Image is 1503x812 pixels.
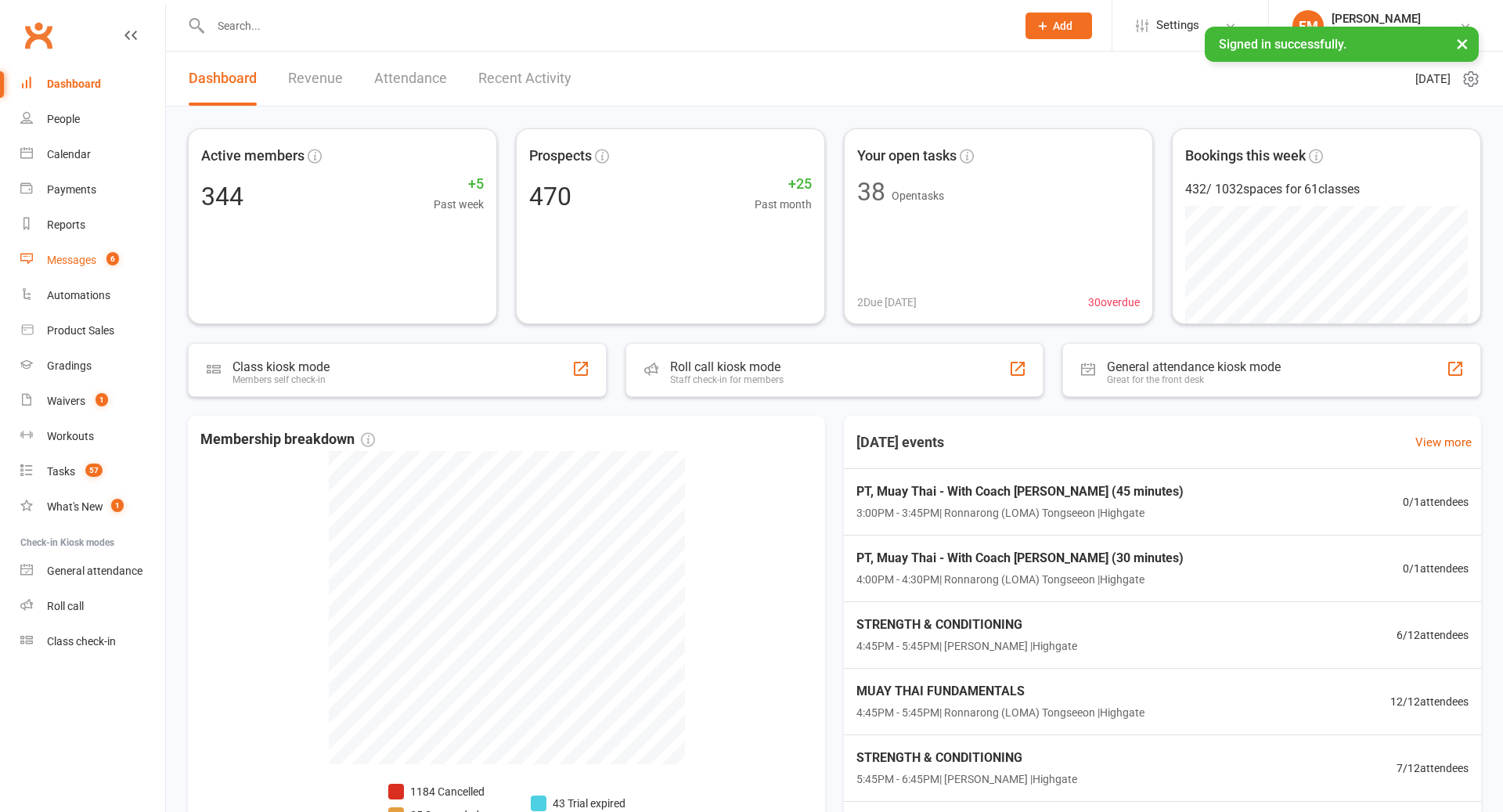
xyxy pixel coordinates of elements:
[47,78,101,90] div: Dashboard
[755,196,812,213] span: Past month
[20,278,165,313] a: Automations
[1403,560,1469,577] span: 0 / 1 attendees
[857,179,885,204] div: 38
[47,500,103,513] div: What's New
[47,430,94,442] div: Workouts
[20,172,165,208] a: Payments
[19,16,58,55] a: Clubworx
[20,384,165,419] a: Waivers 1
[856,504,1184,521] span: 3:00PM - 3:45PM | Ronnarong (LOMA) Tongseeon | Highgate
[20,489,165,525] a: What's New1
[111,499,124,512] span: 1
[47,600,84,612] div: Roll call
[1025,13,1092,39] button: Add
[434,173,484,196] span: +5
[106,252,119,265] span: 6
[856,571,1184,588] span: 4:00PM - 4:30PM | Ronnarong (LOMA) Tongseeon | Highgate
[20,454,165,489] a: Tasks 57
[200,428,375,451] span: Membership breakdown
[47,113,80,125] div: People
[478,52,571,106] a: Recent Activity
[856,637,1077,655] span: 4:45PM - 5:45PM | [PERSON_NAME] | Highgate
[47,465,75,478] div: Tasks
[856,770,1077,788] span: 5:45PM - 6:45PM | [PERSON_NAME] | Highgate
[1088,294,1140,311] span: 30 overdue
[388,783,506,800] li: 1184 Cancelled
[844,428,957,457] h3: [DATE] events
[1403,493,1469,511] span: 0 / 1 attendees
[1156,8,1199,43] span: Settings
[1107,374,1281,385] div: Great for the front desk
[20,102,165,137] a: People
[856,681,1144,702] span: MUAY THAI FUNDAMENTALS
[20,554,165,589] a: General attendance kiosk mode
[20,624,165,659] a: Class kiosk mode
[20,419,165,454] a: Workouts
[670,374,784,385] div: Staff check-in for members
[232,374,330,385] div: Members self check-in
[856,548,1184,568] span: PT, Muay Thai - With Coach [PERSON_NAME] (30 minutes)
[288,52,343,106] a: Revenue
[201,145,305,168] span: Active members
[47,395,85,407] div: Waivers
[1415,433,1472,452] a: View more
[47,289,110,301] div: Automations
[1390,693,1469,710] span: 12 / 12 attendees
[47,635,116,648] div: Class check-in
[20,208,165,243] a: Reports
[1185,179,1468,200] div: 432 / 1032 spaces for 61 classes
[20,243,165,278] a: Messages 6
[96,393,108,406] span: 1
[47,218,85,231] div: Reports
[47,148,91,161] div: Calendar
[1397,626,1469,644] span: 6 / 12 attendees
[1292,10,1324,42] div: EM
[47,183,96,196] div: Payments
[857,294,917,311] span: 2 Due [DATE]
[201,184,243,209] div: 344
[47,254,96,266] div: Messages
[47,324,114,337] div: Product Sales
[1332,26,1459,40] div: Champions Gym Highgate
[856,704,1144,721] span: 4:45PM - 5:45PM | Ronnarong (LOMA) Tongseeon | Highgate
[755,173,812,196] span: +25
[232,359,330,374] div: Class kiosk mode
[206,15,1005,37] input: Search...
[85,464,103,477] span: 57
[1219,37,1346,52] span: Signed in successfully.
[20,313,165,348] a: Product Sales
[20,348,165,384] a: Gradings
[1448,27,1476,60] button: ×
[1415,70,1451,88] span: [DATE]
[1053,20,1072,32] span: Add
[857,145,957,168] span: Your open tasks
[1332,12,1459,26] div: [PERSON_NAME]
[856,615,1077,635] span: STRENGTH & CONDITIONING
[47,565,142,577] div: General attendance
[856,482,1184,502] span: PT, Muay Thai - With Coach [PERSON_NAME] (45 minutes)
[374,52,447,106] a: Attendance
[47,359,92,372] div: Gradings
[1397,760,1469,777] span: 7 / 12 attendees
[189,52,257,106] a: Dashboard
[529,184,571,209] div: 470
[434,196,484,213] span: Past week
[856,748,1077,768] span: STRENGTH & CONDITIONING
[1107,359,1281,374] div: General attendance kiosk mode
[20,589,165,624] a: Roll call
[892,189,944,202] span: Open tasks
[1185,145,1306,168] span: Bookings this week
[670,359,784,374] div: Roll call kiosk mode
[20,137,165,172] a: Calendar
[529,145,592,168] span: Prospects
[20,67,165,102] a: Dashboard
[531,795,625,812] li: 43 Trial expired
